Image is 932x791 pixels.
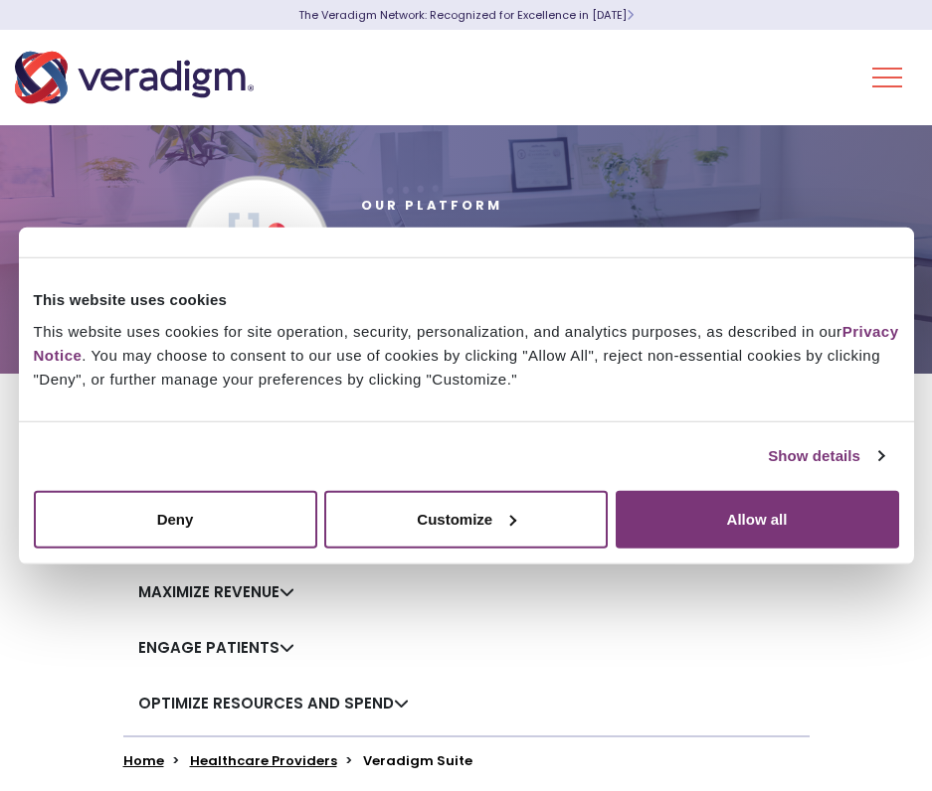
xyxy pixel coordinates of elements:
[34,490,317,548] button: Deny
[298,7,634,23] a: The Veradigm Network: Recognized for Excellence in [DATE]Learn More
[34,319,899,391] div: This website uses cookies for site operation, security, personalization, and analytics purposes, ...
[190,751,337,770] a: Healthcare Providers
[123,751,164,770] a: Home
[138,581,294,602] a: Maximize Revenue
[361,197,502,214] span: Our Platform
[15,45,254,110] img: Veradigm logo
[138,637,294,658] a: Engage Patients
[768,444,883,468] a: Show details
[34,322,899,363] a: Privacy Notice
[138,693,409,713] a: Optimize Resources and Spend
[872,52,902,103] button: Toggle Navigation Menu
[627,7,634,23] span: Learn More
[324,490,608,548] button: Customize
[34,288,899,312] div: This website uses cookies
[616,490,899,548] button: Allow all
